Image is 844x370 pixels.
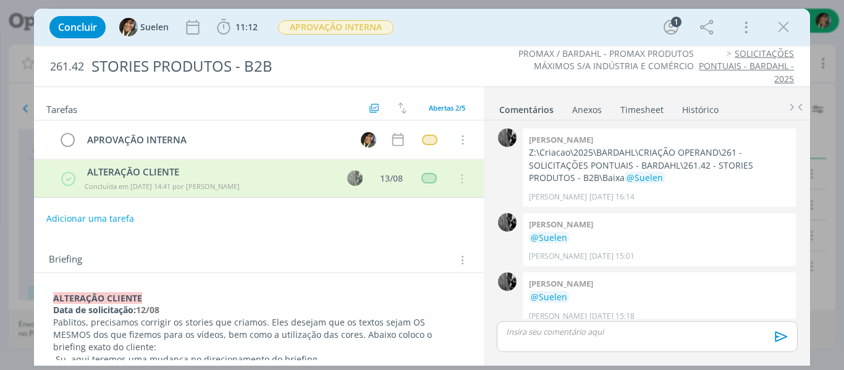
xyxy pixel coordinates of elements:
span: Concluída em [DATE] 14:41 por [PERSON_NAME] [85,182,240,191]
strong: Data de solicitação: [53,304,136,316]
a: PROMAX / BARDAHL - PROMAX PRODUTOS MÁXIMOS S/A INDÚSTRIA E COMÉRCIO [518,48,694,72]
button: Adicionar uma tarefa [46,208,135,230]
span: @Suelen [531,291,567,303]
span: @Suelen [531,232,567,243]
p: [PERSON_NAME] [529,311,587,322]
span: [DATE] 15:18 [589,311,635,322]
p: ,Su, aqui teremos uma mudança no direcionamento do briefing. [53,353,465,366]
p: [PERSON_NAME] [529,191,587,203]
strong: ALTERAÇÃO CLIENTE [53,292,142,304]
a: Histórico [682,98,719,116]
p: Z:\Criacao\2025\BARDAHL\CRIAÇÃO OPERAND\261 - SOLICITAÇÕES PONTUAIS - BARDAHL\261.42 - STORIES PR... [529,146,790,184]
div: STORIES PRODUTOS - B2B [87,51,479,82]
p: Pablitos, precisamos corrigir os stories que criamos. Eles desejam que os textos sejam OS MESMOS ... [53,316,465,353]
img: arrow-down-up.svg [398,103,407,114]
button: Concluir [49,16,106,38]
strong: 12/08 [136,304,159,316]
span: 261.42 [50,60,84,74]
span: @Suelen [627,172,663,183]
span: Suelen [140,23,169,32]
img: P [498,128,517,147]
button: 11:12 [214,17,261,37]
span: [DATE] 15:01 [589,251,635,262]
a: SOLICITAÇÕES PONTUAIS - BARDAHL - 2025 [699,48,794,85]
button: S [359,130,378,149]
button: 1 [661,17,681,37]
span: Briefing [49,252,82,268]
p: [PERSON_NAME] [529,251,587,262]
img: S [119,18,138,36]
span: 11:12 [235,21,258,33]
span: Abertas 2/5 [429,103,465,112]
div: ALTERAÇÃO CLIENTE [82,165,335,179]
img: P [498,213,517,232]
a: Comentários [499,98,554,116]
span: Tarefas [46,101,77,116]
b: [PERSON_NAME] [529,134,593,145]
div: APROVAÇÃO INTERNA [82,132,350,148]
div: Anexos [572,104,602,116]
button: APROVAÇÃO INTERNA [277,20,394,35]
b: [PERSON_NAME] [529,278,593,289]
a: Timesheet [620,98,664,116]
div: 1 [671,17,682,27]
img: S [361,132,376,148]
span: Concluir [58,22,97,32]
div: 13/08 [380,174,403,183]
span: [DATE] 16:14 [589,191,635,203]
span: APROVAÇÃO INTERNA [278,20,394,35]
b: [PERSON_NAME] [529,219,593,230]
img: P [498,272,517,291]
button: SSuelen [119,18,169,36]
div: dialog [34,9,811,366]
